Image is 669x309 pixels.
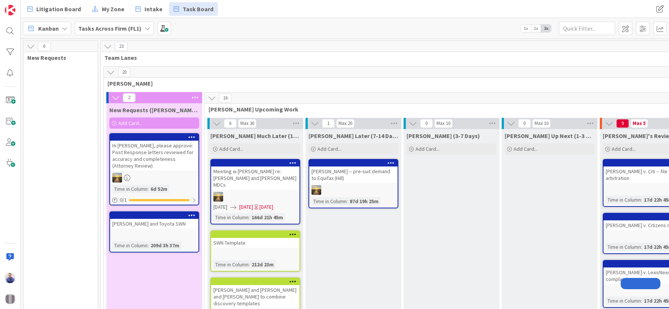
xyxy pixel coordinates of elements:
span: Litigation Board [36,4,81,13]
a: Hi [PERSON_NAME], please approve: Post Response letters reviewed for accuracy and completeness (A... [109,133,199,205]
img: Visit kanbanzone.com [5,5,15,15]
div: AS [110,173,198,183]
a: My Zone [88,2,129,16]
div: AS [211,192,299,202]
span: 3x [541,25,551,32]
a: Meeting w [PERSON_NAME] re: [PERSON_NAME] and [PERSON_NAME] MDCsAS[DATE][DATE][DATE]Time in Colum... [210,159,300,224]
div: Time in Column [606,297,641,305]
b: Tasks Across Firm (FL1) [78,25,142,32]
div: Max 10 [535,122,548,125]
span: [DATE] [239,203,253,211]
span: 16 [219,94,232,103]
a: Litigation Board [23,2,85,16]
div: SWN Template [211,231,299,248]
div: Max 30 [240,122,254,125]
span: New Requests (Adam Inbox) [109,106,199,114]
span: : [641,196,642,204]
span: Add Card... [317,146,341,152]
span: 0 [518,119,531,128]
div: [DATE] [259,203,273,211]
span: : [347,197,348,205]
a: Task Board [169,2,218,16]
div: 0/1 [110,195,198,205]
span: Adam Soon (3-7 Days) [407,132,480,140]
span: 6 [224,119,237,128]
div: Time in Column [112,185,148,193]
div: Hi [PERSON_NAME], please approve: Post Response letters reviewed for accuracy and completeness (A... [110,134,198,171]
div: 166d 21h 45m [250,213,285,221]
div: Time in Column [112,241,148,250]
div: [PERSON_NAME] -- pre-suit demand to Equifax (Hill) [309,160,398,183]
div: Hi [PERSON_NAME], please approve: Post Response letters reviewed for accuracy and completeness (A... [110,141,198,171]
div: Time in Column [606,196,641,204]
div: Time in Column [213,260,249,269]
span: 2x [531,25,541,32]
span: Kanban [38,24,59,33]
div: 87d 19h 25m [348,197,380,205]
a: [PERSON_NAME] -- pre-suit demand to Equifax (Hill)ASTime in Column:87d 19h 25m [308,159,398,208]
span: 2 [123,93,136,102]
div: 6d 52m [149,185,169,193]
span: 9 [616,119,629,128]
img: JG [5,273,15,283]
div: [PERSON_NAME] and Toyota SWN [110,212,198,229]
span: Add Card... [416,146,440,152]
a: [PERSON_NAME] and Toyota SWNTime in Column:209d 3h 37m [109,211,199,253]
a: SWN TemplateTime in Column:212d 23m [210,230,300,272]
span: Add Card... [612,146,636,152]
img: AS [213,192,223,202]
img: AS [311,185,321,195]
div: Time in Column [311,197,347,205]
div: Max 10 [437,122,450,125]
div: Time in Column [606,243,641,251]
span: [DATE] [213,203,227,211]
div: [PERSON_NAME] and Toyota SWN [110,219,198,229]
span: Add Card... [219,146,243,152]
span: My Zone [102,4,124,13]
span: 0 [420,119,433,128]
img: avatar [5,294,15,304]
span: Add Card... [514,146,538,152]
div: 209d 3h 37m [149,241,181,250]
span: Intake [145,4,162,13]
span: Adam Much Later (14+ Days) [210,132,300,140]
span: : [148,185,149,193]
img: AS [112,173,122,183]
div: Time in Column [213,213,249,221]
span: Adam Up Next (1-3 Days) [505,132,595,140]
div: Max 5 [633,122,646,125]
span: Task Board [183,4,213,13]
span: Adam Later (7-14 Days) [308,132,398,140]
span: : [148,241,149,250]
span: Add Card... [118,120,142,126]
span: 0 / 1 [120,196,127,204]
div: [PERSON_NAME] -- pre-suit demand to Equifax (Hill) [309,166,398,183]
span: New Requests [27,54,88,61]
a: Intake [131,2,167,16]
div: AS [309,185,398,195]
div: Max 20 [338,122,352,125]
div: [PERSON_NAME] and [PERSON_NAME] and [PERSON_NAME] to combine discovery templates [211,285,299,308]
span: 20 [118,68,131,77]
div: Meeting w [PERSON_NAME] re: [PERSON_NAME] and [PERSON_NAME] MDCs [211,166,299,190]
div: SWN Template [211,238,299,248]
span: 1x [521,25,531,32]
input: Quick Filter... [559,22,615,35]
span: : [249,213,250,221]
span: : [641,243,642,251]
span: 1 [322,119,335,128]
span: : [641,297,642,305]
span: 23 [115,42,128,51]
div: [PERSON_NAME] and [PERSON_NAME] and [PERSON_NAME] to combine discovery templates [211,278,299,308]
span: 0 [38,42,51,51]
div: Meeting w [PERSON_NAME] re: [PERSON_NAME] and [PERSON_NAME] MDCs [211,160,299,190]
div: 212d 23m [250,260,276,269]
span: : [249,260,250,269]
